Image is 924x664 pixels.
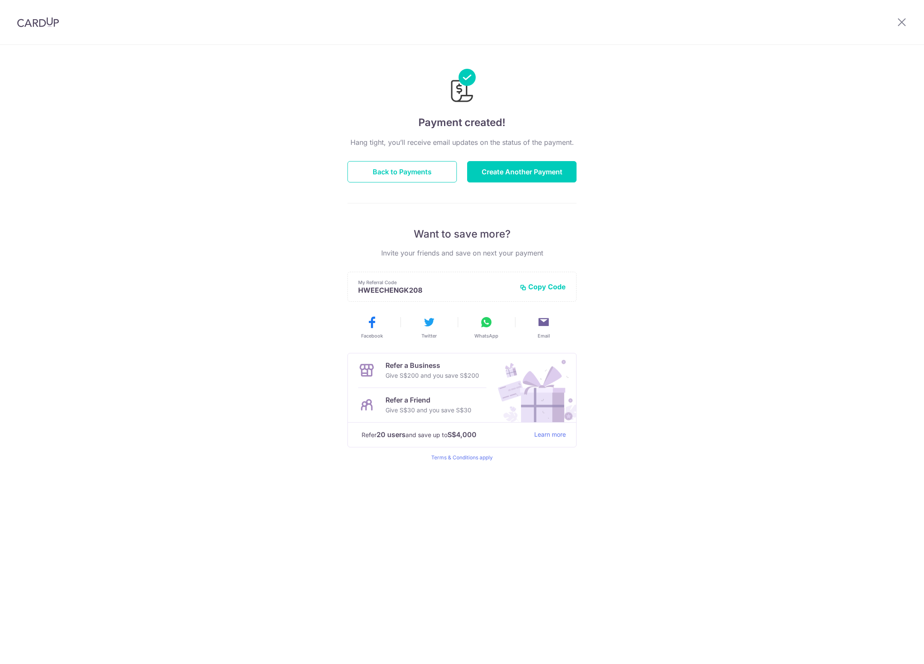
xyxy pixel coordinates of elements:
p: Give S$200 and you save S$200 [385,370,479,381]
strong: S$4,000 [447,429,477,440]
span: Facebook [361,332,383,339]
button: Twitter [404,315,454,339]
button: WhatsApp [461,315,512,339]
p: Invite your friends and save on next your payment [347,248,577,258]
span: WhatsApp [474,332,498,339]
button: Email [518,315,569,339]
p: HWEECHENGK208 [358,286,513,294]
p: Want to save more? [347,227,577,241]
span: Twitter [421,332,437,339]
p: Refer a Friend [385,395,471,405]
p: Refer and save up to [362,429,527,440]
a: Terms & Conditions apply [431,454,493,461]
button: Create Another Payment [467,161,577,182]
button: Copy Code [520,282,566,291]
a: Learn more [534,429,566,440]
button: Facebook [347,315,397,339]
p: My Referral Code [358,279,513,286]
img: CardUp [17,17,59,27]
p: Refer a Business [385,360,479,370]
h4: Payment created! [347,115,577,130]
img: Refer [490,353,576,422]
p: Hang tight, you’ll receive email updates on the status of the payment. [347,137,577,147]
strong: 20 users [377,429,406,440]
button: Back to Payments [347,161,457,182]
span: Email [538,332,550,339]
img: Payments [448,69,476,105]
p: Give S$30 and you save S$30 [385,405,471,415]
